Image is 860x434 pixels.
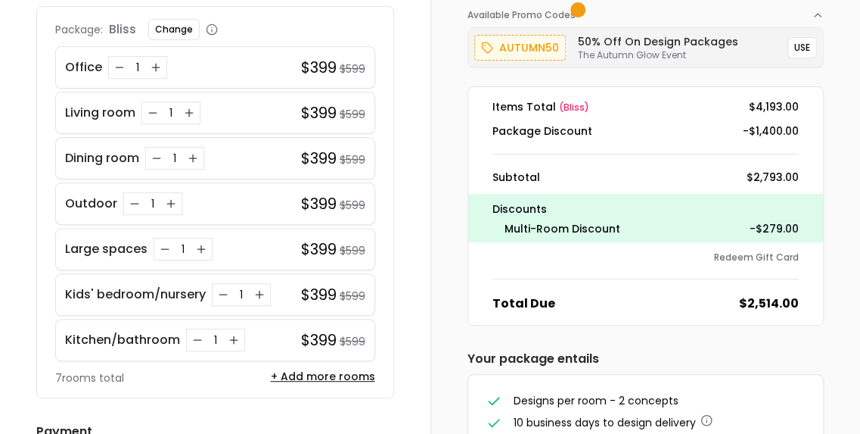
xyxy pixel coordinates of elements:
[208,333,223,348] div: 1
[578,34,738,49] h6: 50% Off on Design Packages
[301,284,337,305] h4: $399
[145,196,160,211] div: 1
[163,105,179,120] div: 1
[340,334,365,349] small: $599
[492,200,799,218] p: Discounts
[467,350,824,368] h6: Your package entails
[226,333,241,348] button: Increase quantity for Kitchen/bathroom
[340,289,365,304] small: $599
[747,170,799,185] dd: $2,793.00
[750,221,799,236] dd: -$279.00
[340,107,365,122] small: $599
[743,123,799,139] dd: -$1,400.00
[65,240,147,258] p: Large spaces
[739,295,799,313] dd: $2,514.00
[787,37,817,58] button: USE
[112,60,127,75] button: Decrease quantity for Office
[505,221,620,236] dt: Multi-Room Discount
[145,105,160,120] button: Decrease quantity for Living room
[194,242,209,257] button: Increase quantity for Large spaces
[65,195,117,213] p: Outdoor
[149,151,164,166] button: Decrease quantity for Dining room
[499,39,559,57] p: autumn50
[340,152,365,167] small: $599
[65,58,102,76] p: Office
[148,19,200,40] button: Change
[55,22,103,37] p: Package:
[175,242,191,257] div: 1
[185,151,200,166] button: Increase quantity for Dining room
[167,151,182,166] div: 1
[301,57,337,78] h4: $399
[130,60,145,75] div: 1
[252,287,267,302] button: Increase quantity for Kids' bedroom/nursery
[65,286,206,304] p: Kids' bedroom/nursery
[65,331,180,349] p: Kitchen/bathroom
[492,123,592,139] dt: Package Discount
[559,101,589,114] span: ( bliss )
[578,49,738,61] p: The Autumn Glow Event
[301,239,337,260] h4: $399
[109,20,136,39] p: bliss
[340,243,365,258] small: $599
[182,105,197,120] button: Increase quantity for Living room
[514,415,696,430] span: 10 business days to design delivery
[234,287,249,302] div: 1
[301,193,337,214] h4: $399
[514,393,678,408] span: Designs per room - 2 concepts
[467,9,580,21] span: Available Promo Codes
[301,102,337,123] h4: $399
[714,251,799,264] button: Redeem Gift Card
[301,148,337,169] h4: $399
[492,295,555,313] dt: Total Due
[65,104,135,122] p: Living room
[163,196,179,211] button: Increase quantity for Outdoor
[148,60,163,75] button: Increase quantity for Office
[467,21,824,68] div: Available Promo Codes
[271,369,375,384] button: + Add more rooms
[492,170,540,185] dt: Subtotal
[55,370,124,386] p: 7 rooms total
[340,198,365,213] small: $599
[301,329,337,351] h4: $399
[65,149,139,167] p: Dining room
[190,333,205,348] button: Decrease quantity for Kitchen/bathroom
[216,287,231,302] button: Decrease quantity for Kids' bedroom/nursery
[157,242,172,257] button: Decrease quantity for Large spaces
[492,99,589,114] dt: Items Total
[127,196,142,211] button: Decrease quantity for Outdoor
[340,61,365,76] small: $599
[749,99,799,114] dd: $4,193.00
